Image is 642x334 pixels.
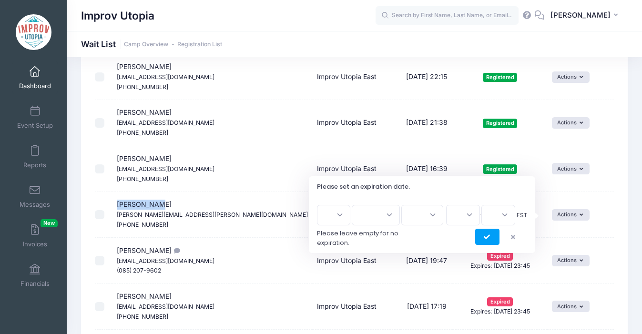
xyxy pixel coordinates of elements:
span: [PERSON_NAME] [117,292,214,320]
small: Expires: [DATE] 23:45 [470,262,530,269]
a: Event Setup [12,101,58,134]
span: Messages [20,201,50,209]
span: Financials [20,280,50,288]
td: Improv Utopia East [313,146,401,192]
button: [PERSON_NAME] [544,5,628,27]
small: Expires: [DATE] 23:45 [470,308,530,315]
button: Actions [552,301,590,312]
h3: Please set an expiration date. [309,177,535,197]
span: Dashboard [19,82,51,90]
h1: Improv Utopia [81,5,154,27]
span: Invoices [23,240,47,248]
img: Improv Utopia [16,14,51,50]
span: [PERSON_NAME] [117,62,214,91]
button: Actions [552,117,590,129]
td: Improv Utopia East [313,100,401,146]
small: (085) 207-9602 [117,267,161,274]
small: [EMAIL_ADDRESS][DOMAIN_NAME] [117,73,214,81]
small: [PHONE_NUMBER] [117,175,168,182]
small: [PHONE_NUMBER] [117,83,168,91]
button: Actions [552,163,590,174]
span: Reports [23,161,46,169]
span: [PERSON_NAME] [117,200,308,228]
small: [EMAIL_ADDRESS][DOMAIN_NAME] [117,119,214,126]
a: Dashboard [12,61,58,94]
small: [PHONE_NUMBER] [117,313,168,320]
span: Registered [483,164,517,173]
td: Improv Utopia East [313,54,401,100]
small: [EMAIL_ADDRESS][DOMAIN_NAME] [117,165,214,172]
a: Camp Overview [124,41,168,48]
small: [PHONE_NUMBER] [117,129,168,136]
td: [DATE] 22:15 [400,54,453,100]
span: : [317,211,527,220]
span: Expired [487,252,513,261]
input: Search by First Name, Last Name, or Email... [376,6,519,25]
span: Expired [487,297,513,306]
span: [PERSON_NAME] [117,108,214,136]
small: [EMAIL_ADDRESS][DOMAIN_NAME] [117,303,214,310]
i: my irish number is 00353852079602 please WhatsApp if you cant call! thank you xoxo [172,248,179,254]
td: [DATE] 16:39 [400,146,453,192]
a: Reports [12,140,58,173]
button: Actions [552,71,590,83]
button: Actions [552,255,590,266]
span: [PERSON_NAME] [550,10,611,20]
span: Registered [483,119,517,128]
td: [DATE] 17:19 [400,284,453,330]
small: [PERSON_NAME][EMAIL_ADDRESS][PERSON_NAME][DOMAIN_NAME] [117,211,308,218]
a: Registration List [177,41,222,48]
h1: Wait List [81,39,222,49]
span: Registered [483,73,517,82]
button: Actions [552,209,590,221]
span: Event Setup [17,121,53,130]
small: [PHONE_NUMBER] [117,221,168,228]
td: [DATE] 21:38 [400,100,453,146]
a: Financials [12,259,58,292]
span: [PERSON_NAME] [117,154,214,182]
td: Improv Utopia East [313,284,401,330]
a: Messages [12,180,58,213]
span: New [41,219,58,227]
td: Improv Utopia East [313,238,401,283]
a: InvoicesNew [12,219,58,253]
small: [EMAIL_ADDRESS][DOMAIN_NAME] [117,257,214,264]
td: [DATE] 19:47 [400,238,453,283]
span: [PERSON_NAME] [117,246,214,274]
